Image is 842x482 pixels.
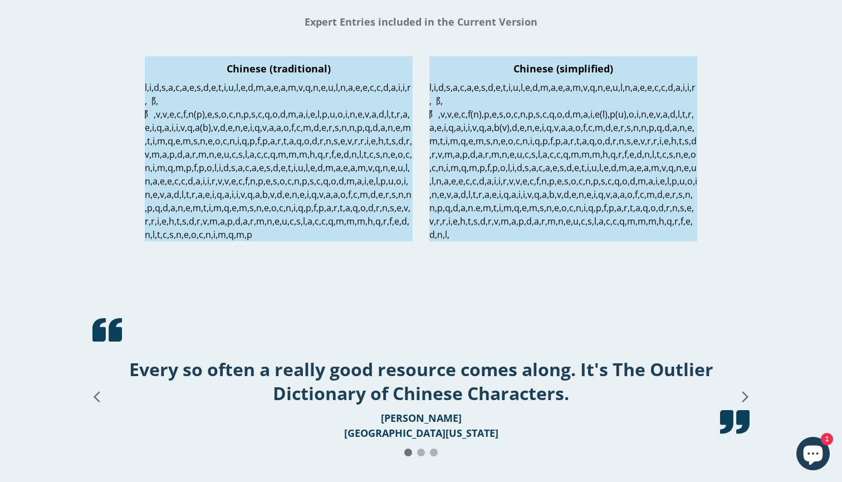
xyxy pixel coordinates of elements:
[145,81,413,241] p: l,i,d,s,a,c,a,e,s,d,e,t,i,u,l,e,d,m,a,e,a,m,v,q,n,e,u,l,n,a,e,e,c,c,d,a,i,i,r,⻏,⻖,v,v,e,c,f,n(p),...
[145,62,413,75] h1: Chinese (traditional)
[106,357,736,405] h1: Every so often a really good resource comes along. It's The Outlier Dictionary of Chinese Charact...
[344,411,498,440] strong: [PERSON_NAME] [GEOGRAPHIC_DATA][US_STATE]
[793,437,833,473] inbox-online-store-chat: Shopify online store chat
[429,62,697,75] h1: Chinese (simplified)
[429,81,697,241] p: l,i,d,s,a,c,a,e,s,d,e,t,i,u,l,e,d,m,a,e,a,m,v,q,n,e,u,l,n,a,e,e,c,c,d,a,i,i,r,⻏,⻖,v,v,e,c,f(n),p,...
